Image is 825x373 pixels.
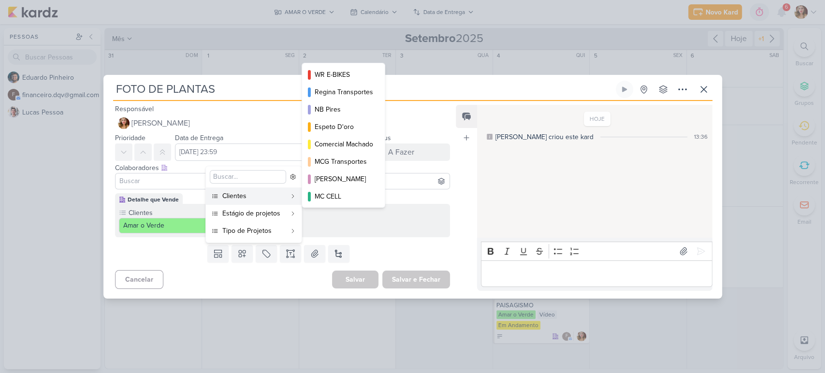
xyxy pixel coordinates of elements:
[222,208,286,218] div: Estágio de projetos
[315,191,373,201] div: MC CELL
[128,208,226,218] label: Clientes
[115,115,450,132] button: [PERSON_NAME]
[222,191,286,201] div: Clientes
[315,139,373,149] div: Comercial Machado
[302,153,385,171] button: MCG Transportes
[115,270,163,289] button: Cancelar
[302,136,385,153] button: Comercial Machado
[117,175,448,187] input: Buscar
[315,174,373,184] div: [PERSON_NAME]
[115,105,154,113] label: Responsável
[128,195,179,204] div: Detalhe que Vende
[694,132,708,141] div: 13:36
[119,218,226,233] button: Amar o Verde
[302,188,385,205] button: MC CELL
[175,134,223,142] label: Data de Entrega
[210,170,286,184] input: Buscar...
[115,163,450,173] div: Colaboradores
[113,81,614,98] input: Kard Sem Título
[115,134,145,142] label: Prioridade
[315,122,373,132] div: Espeto D'oro
[388,146,414,158] div: A Fazer
[302,101,385,118] button: NB Pires
[315,104,373,115] div: NB Pires
[302,118,385,136] button: Espeto D'oro
[373,143,450,161] button: A Fazer
[302,171,385,188] button: [PERSON_NAME]
[118,117,130,129] img: Thaís Leite
[481,260,712,287] div: Editor editing area: main
[206,205,302,222] button: Estágio de projetos
[206,187,302,205] button: Clientes
[621,86,628,93] div: Ligar relógio
[131,117,190,129] span: [PERSON_NAME]
[481,242,712,260] div: Editor toolbar
[175,143,369,161] input: Select a date
[315,157,373,167] div: MCG Transportes
[495,132,593,142] div: [PERSON_NAME] criou este kard
[222,226,286,236] div: Tipo de Projetos
[206,222,302,240] button: Tipo de Projetos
